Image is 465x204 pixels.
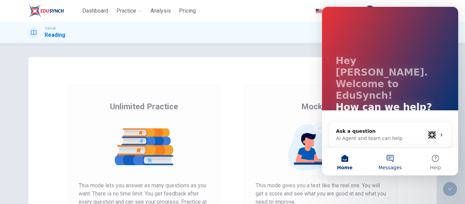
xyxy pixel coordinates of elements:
iframe: Intercom live chat [442,181,458,197]
img: Profile picture [364,5,375,16]
button: Practice [114,5,145,17]
a: EduSynch logo [28,4,80,18]
iframe: Intercom live chat [322,7,458,175]
span: Dashboard [82,7,108,15]
span: Mock Test [301,101,341,112]
span: Analysis [150,7,171,15]
span: Pricing [179,7,196,15]
button: Pricing [176,5,198,17]
button: Analysis [148,5,174,17]
h1: Reading [45,31,65,39]
span: TOEFL® [45,26,55,31]
img: EduSynch logo [28,4,64,18]
button: Dashboard [80,5,111,17]
span: Practice [116,7,136,15]
span: Unlimited Practice [110,101,178,112]
img: en [315,9,323,14]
